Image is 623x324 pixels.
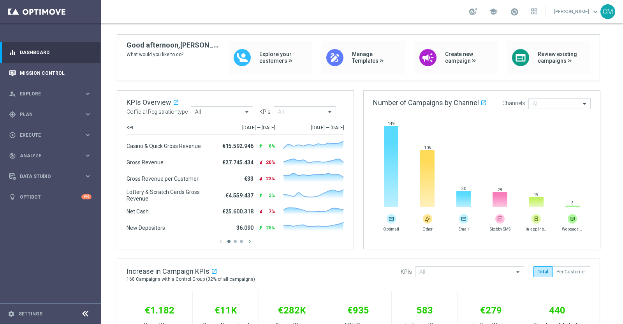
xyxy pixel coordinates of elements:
a: Settings [19,312,42,316]
span: keyboard_arrow_down [591,7,600,16]
i: play_circle_outline [9,132,16,139]
div: Optibot [9,187,92,207]
i: keyboard_arrow_right [84,173,92,180]
i: settings [8,310,15,317]
span: school [489,7,498,16]
span: Data Studio [20,174,84,179]
i: gps_fixed [9,111,16,118]
button: play_circle_outline Execute keyboard_arrow_right [9,132,92,138]
i: keyboard_arrow_right [84,111,92,118]
i: person_search [9,90,16,97]
span: Explore [20,92,84,96]
button: track_changes Analyze keyboard_arrow_right [9,153,92,159]
div: Dashboard [9,42,92,63]
div: CM [600,4,615,19]
a: Dashboard [20,42,92,63]
div: Execute [9,132,84,139]
button: gps_fixed Plan keyboard_arrow_right [9,111,92,118]
span: Analyze [20,153,84,158]
i: keyboard_arrow_right [84,90,92,97]
span: Plan [20,112,84,117]
button: equalizer Dashboard [9,49,92,56]
i: equalizer [9,49,16,56]
i: keyboard_arrow_right [84,152,92,159]
i: keyboard_arrow_right [84,131,92,139]
div: Analyze [9,152,84,159]
div: Mission Control [9,63,92,83]
button: lightbulb Optibot +10 [9,194,92,200]
a: Mission Control [20,63,92,83]
i: track_changes [9,152,16,159]
button: Data Studio keyboard_arrow_right [9,173,92,180]
button: Mission Control [9,70,92,76]
div: +10 [81,194,92,199]
div: Plan [9,111,84,118]
div: Data Studio [9,173,84,180]
span: Execute [20,133,84,137]
a: [PERSON_NAME]keyboard_arrow_down [553,6,600,18]
a: Optibot [20,187,81,207]
i: lightbulb [9,194,16,201]
button: person_search Explore keyboard_arrow_right [9,91,92,97]
div: Explore [9,90,84,97]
